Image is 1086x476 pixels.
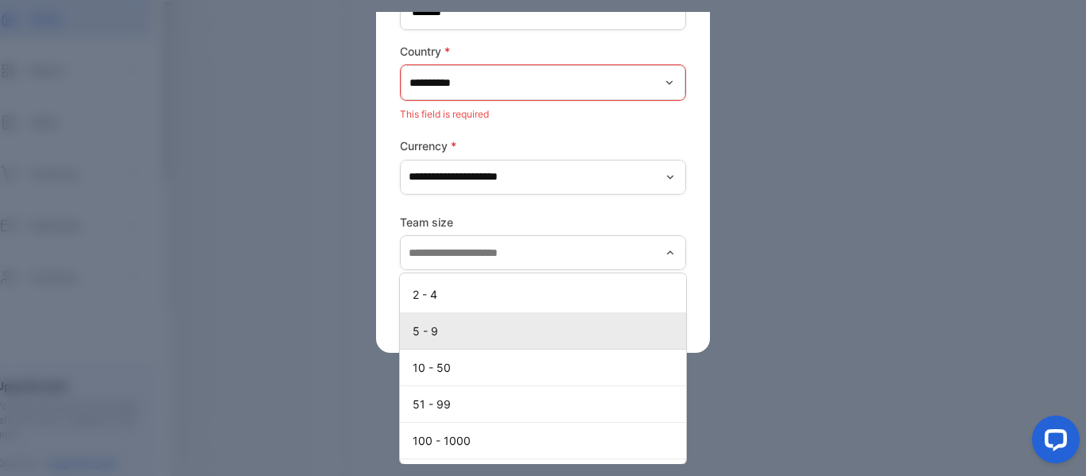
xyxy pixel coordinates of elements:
[413,323,680,339] p: 5 - 9
[400,43,686,60] label: Country
[413,286,680,303] p: 2 - 4
[413,432,680,449] p: 100 - 1000
[413,396,680,412] p: 51 - 99
[400,104,686,125] p: This field is required
[1019,409,1086,476] iframe: LiveChat chat widget
[413,359,680,376] p: 10 - 50
[400,214,686,230] label: Team size
[400,137,686,154] label: Currency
